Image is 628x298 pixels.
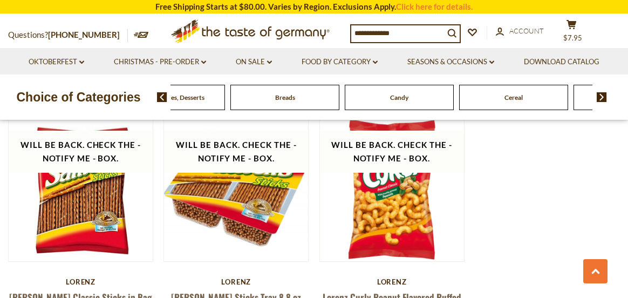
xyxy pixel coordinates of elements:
p: Questions? [8,28,128,42]
a: Cereal [504,93,523,101]
a: On Sale [236,56,272,68]
a: Account [496,25,544,37]
a: Candy [390,93,408,101]
a: Seasons & Occasions [407,56,494,68]
a: Download Catalog [524,56,599,68]
div: Lorenz [8,277,153,286]
img: previous arrow [157,92,167,102]
a: Oktoberfest [29,56,84,68]
button: $7.95 [555,19,588,46]
a: Breads [275,93,295,101]
div: Lorenz [163,277,309,286]
img: Lorenz Saltletts Sticks Tray 8.8 oz [164,117,308,261]
a: Christmas - PRE-ORDER [114,56,206,68]
img: Lorenz Curly Peanut Flavored Puffed Corn in Bag 2.1 oz [320,117,464,261]
div: Lorenz [319,277,465,286]
a: Food By Category [302,56,378,68]
span: Account [509,26,544,35]
a: Baking, Cakes, Desserts [137,93,204,101]
span: $7.95 [563,33,582,42]
img: Lorenz Saltletts Classic Sticks in Bag 2.62 oz [9,117,153,261]
a: [PHONE_NUMBER] [48,30,120,39]
img: next arrow [597,92,607,102]
a: Click here for details. [396,2,473,11]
